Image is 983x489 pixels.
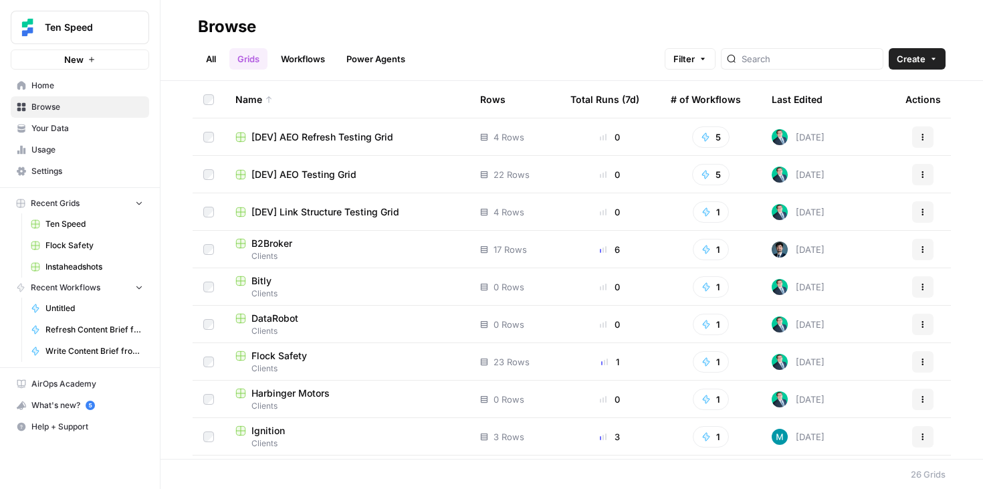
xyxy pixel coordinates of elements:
[235,288,459,300] span: Clients
[693,276,729,298] button: 1
[25,319,149,340] a: Refresh Content Brief from Keyword [DEV]
[772,204,788,220] img: loq7q7lwz012dtl6ci9jrncps3v6
[570,355,649,369] div: 1
[11,416,149,437] button: Help + Support
[235,205,459,219] a: [DEV] Link Structure Testing Grid
[251,274,271,288] span: Bitly
[692,126,730,148] button: 5
[45,239,143,252] span: Flock Safety
[570,205,649,219] div: 0
[693,389,729,410] button: 1
[772,129,825,145] div: [DATE]
[11,278,149,298] button: Recent Workflows
[11,11,149,44] button: Workspace: Ten Speed
[235,387,459,412] a: Harbinger MotorsClients
[772,241,788,258] img: akd5wg4rckfd5i9ckwsdbvxucqo9
[494,205,524,219] span: 4 Rows
[273,48,333,70] a: Workflows
[772,167,788,183] img: loq7q7lwz012dtl6ci9jrncps3v6
[693,351,729,373] button: 1
[11,395,149,416] button: What's new? 5
[570,280,649,294] div: 0
[88,402,92,409] text: 5
[45,324,143,336] span: Refresh Content Brief from Keyword [DEV]
[235,349,459,375] a: Flock SafetyClients
[494,168,530,181] span: 22 Rows
[772,279,788,295] img: loq7q7lwz012dtl6ci9jrncps3v6
[338,48,413,70] a: Power Agents
[235,400,459,412] span: Clients
[11,395,148,415] div: What's new?
[11,139,149,161] a: Usage
[251,424,285,437] span: Ignition
[772,81,823,118] div: Last Edited
[570,318,649,331] div: 0
[31,378,143,390] span: AirOps Academy
[692,164,730,185] button: 5
[570,81,639,118] div: Total Runs (7d)
[31,101,143,113] span: Browse
[31,122,143,134] span: Your Data
[772,354,825,370] div: [DATE]
[772,391,825,407] div: [DATE]
[494,430,524,444] span: 3 Rows
[235,81,459,118] div: Name
[494,280,524,294] span: 0 Rows
[198,16,256,37] div: Browse
[570,393,649,406] div: 0
[251,312,298,325] span: DataRobot
[693,239,729,260] button: 1
[235,437,459,450] span: Clients
[570,168,649,181] div: 0
[772,129,788,145] img: loq7q7lwz012dtl6ci9jrncps3v6
[45,261,143,273] span: Instaheadshots
[11,75,149,96] a: Home
[31,80,143,92] span: Home
[772,241,825,258] div: [DATE]
[772,429,825,445] div: [DATE]
[251,205,399,219] span: [DEV] Link Structure Testing Grid
[11,373,149,395] a: AirOps Academy
[235,130,459,144] a: [DEV] AEO Refresh Testing Grid
[25,256,149,278] a: Instaheadshots
[772,316,825,332] div: [DATE]
[31,144,143,156] span: Usage
[31,197,80,209] span: Recent Grids
[897,52,925,66] span: Create
[889,48,946,70] button: Create
[251,237,292,250] span: B2Broker
[45,345,143,357] span: Write Content Brief from Keyword [DEV]
[693,314,729,335] button: 1
[772,429,788,445] img: 9k9gt13slxq95qn7lcfsj5lxmi7v
[772,316,788,332] img: loq7q7lwz012dtl6ci9jrncps3v6
[494,393,524,406] span: 0 Rows
[11,161,149,182] a: Settings
[742,52,877,66] input: Search
[251,349,307,363] span: Flock Safety
[235,312,459,337] a: DataRobotClients
[480,81,506,118] div: Rows
[11,193,149,213] button: Recent Grids
[772,391,788,407] img: loq7q7lwz012dtl6ci9jrncps3v6
[235,363,459,375] span: Clients
[229,48,267,70] a: Grids
[772,204,825,220] div: [DATE]
[494,355,530,369] span: 23 Rows
[570,243,649,256] div: 6
[11,118,149,139] a: Your Data
[494,243,527,256] span: 17 Rows
[64,53,84,66] span: New
[251,130,393,144] span: [DEV] AEO Refresh Testing Grid
[198,48,224,70] a: All
[235,274,459,300] a: BitlyClients
[570,430,649,444] div: 3
[251,387,330,400] span: Harbinger Motors
[25,298,149,319] a: Untitled
[251,168,356,181] span: [DEV] AEO Testing Grid
[772,279,825,295] div: [DATE]
[25,340,149,362] a: Write Content Brief from Keyword [DEV]
[665,48,716,70] button: Filter
[671,81,741,118] div: # of Workflows
[905,81,941,118] div: Actions
[235,424,459,450] a: IgnitionClients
